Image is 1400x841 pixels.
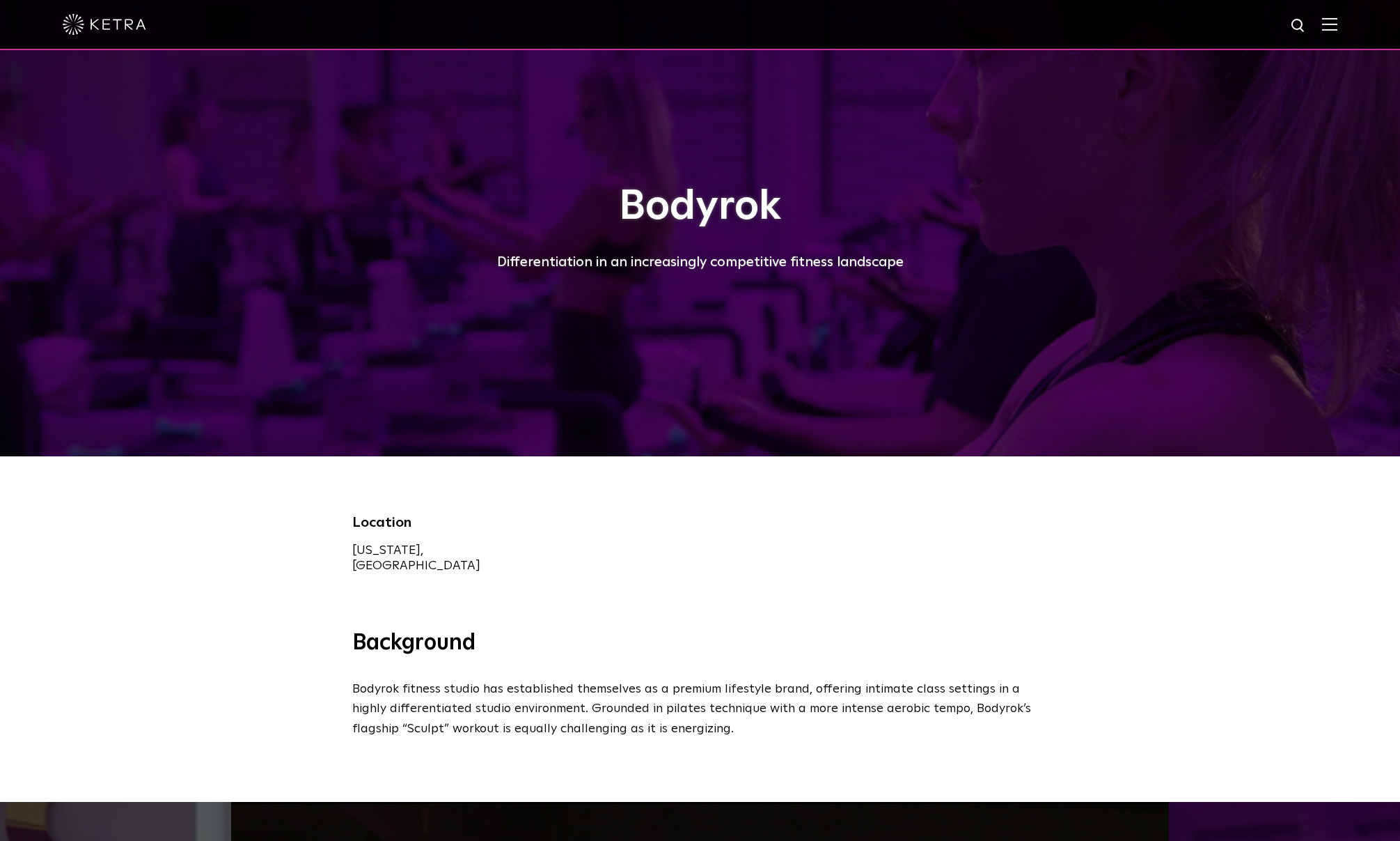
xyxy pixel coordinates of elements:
[352,251,1048,273] div: Differentiation in an increasingly competitive fitness landscape
[352,543,511,573] div: [US_STATE], [GEOGRAPHIC_DATA]
[63,14,146,35] img: ketra-logo-2019-white
[1290,17,1307,35] img: search icon
[1322,17,1337,31] img: Hamburger%20Nav.svg
[352,629,1048,658] h3: Background
[352,184,1048,230] h1: Bodyrok
[352,512,511,533] div: Location
[352,679,1041,739] p: Bodyrok fitness studio has established themselves as a premium lifestyle brand, offering intimate...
